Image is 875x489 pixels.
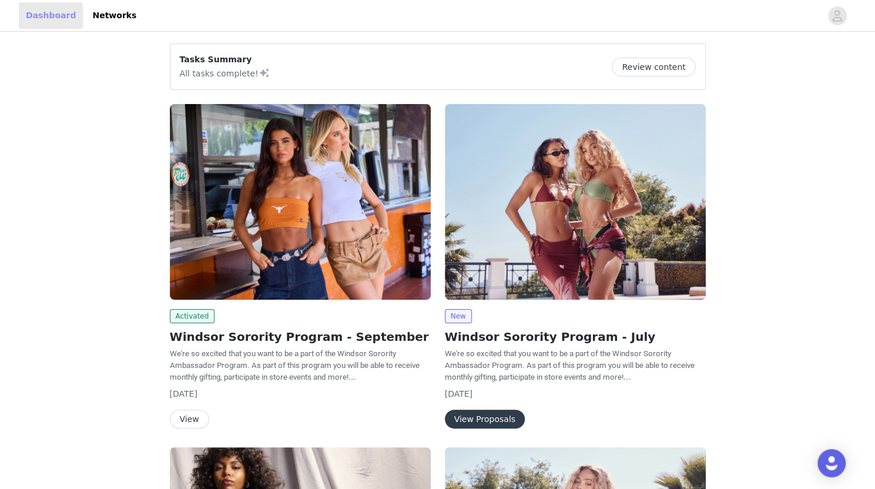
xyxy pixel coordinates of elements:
[19,2,83,29] a: Dashboard
[832,6,843,25] div: avatar
[85,2,143,29] a: Networks
[170,415,209,424] a: View
[170,410,209,428] button: View
[180,53,270,66] p: Tasks Summary
[170,389,197,398] span: [DATE]
[445,328,706,346] h2: Windsor Sorority Program - July
[612,58,695,76] button: Review content
[170,349,420,381] span: We're so excited that you want to be a part of the Windsor Sorority Ambassador Program. As part o...
[445,410,525,428] button: View Proposals
[445,309,472,323] span: New
[817,449,846,477] div: Open Intercom Messenger
[170,104,431,300] img: Windsor
[170,328,431,346] h2: Windsor Sorority Program - September
[445,415,525,424] a: View Proposals
[445,349,695,381] span: We're so excited that you want to be a part of the Windsor Sorority Ambassador Program. As part o...
[445,104,706,300] img: Windsor
[170,309,215,323] span: Activated
[445,389,472,398] span: [DATE]
[180,66,270,80] p: All tasks complete!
